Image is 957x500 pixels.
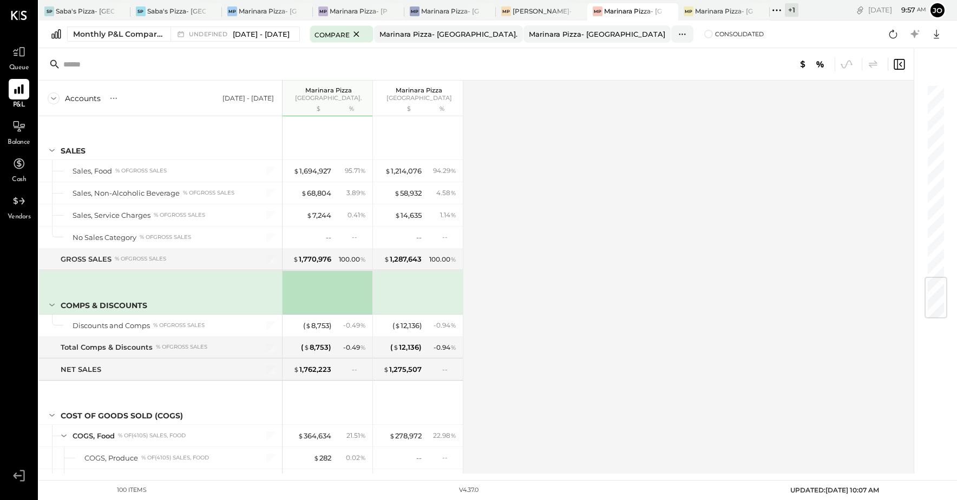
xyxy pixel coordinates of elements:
span: [GEOGRAPHIC_DATA] [386,94,452,102]
span: $ [385,166,391,175]
div: 282 [313,453,331,463]
span: Consolidated [715,30,764,38]
div: Saba's Pizza- [GEOGRAPHIC_DATA] [56,6,114,16]
span: % [450,431,456,439]
span: $ [293,255,299,263]
div: 4.58 [436,188,456,198]
div: % of GROSS SALES [153,322,205,329]
span: % [450,210,456,219]
div: [PERSON_NAME]- [GEOGRAPHIC_DATA] [513,6,571,16]
div: 100.00 [429,255,456,264]
span: $ [384,255,390,263]
div: -- [442,365,456,374]
div: Sales, Service Charges [73,210,150,221]
div: 0.02 [346,453,366,463]
div: Marinara Pizza- [GEOGRAPHIC_DATA]. [379,29,517,39]
span: UPDATED: [DATE] 10:07 AM [790,486,879,494]
div: ( 8,753 ) [303,321,331,331]
div: 94.29 [433,166,456,176]
div: % of GROSS SALES [115,167,167,175]
span: $ [304,343,310,351]
span: Vendors [8,212,31,222]
div: - 0.94 [434,321,456,330]
div: Marinara Pizza- [GEOGRAPHIC_DATA]. [604,6,663,16]
div: MP [318,6,328,16]
div: 7,244 [306,210,331,221]
div: 1,214,076 [385,166,422,176]
div: ( 8,753 ) [301,342,331,352]
span: % [360,321,366,329]
span: $ [301,189,307,197]
div: Monthly P&L Comparison [73,29,164,39]
span: Compare [314,29,350,39]
div: Comps & Discounts [61,300,147,311]
div: 0.41 [348,210,366,220]
span: % [450,321,456,329]
div: 1,287,643 [384,254,422,264]
div: SP [44,6,54,16]
div: Discounts and Comps [73,321,150,331]
div: MP [410,6,419,16]
div: -- [326,232,331,243]
div: MP [593,6,602,16]
span: % [360,166,366,175]
div: % of GROSS SALES [115,255,166,263]
div: % of GROSS SALES [156,343,207,351]
p: Marinara Pizza [288,86,369,94]
div: 1,762,223 [293,364,331,375]
div: MP [501,6,511,16]
div: % of (4105) Sales, Food [141,454,209,462]
div: % of GROSS SALES [183,189,234,197]
div: MP [684,6,693,16]
div: GROSS SALES [61,254,112,264]
div: Marinara Pizza- [GEOGRAPHIC_DATA] [695,6,753,16]
span: $ [394,189,400,197]
div: -- [352,232,366,242]
div: 68,804 [301,188,331,198]
div: ( 12,136 ) [392,321,422,331]
div: % of GROSS SALES [140,234,191,241]
div: 278,972 [389,431,422,441]
span: $ [395,211,401,219]
span: undefined [189,31,230,37]
p: Marinara Pizza [378,86,460,94]
div: 22.98 [433,431,456,441]
span: $ [395,321,401,330]
div: NET SALES [61,364,101,375]
span: $ [313,454,319,462]
span: $ [305,321,311,330]
div: Marinara Pizza- [GEOGRAPHIC_DATA] [421,6,480,16]
span: % [450,166,456,175]
span: $ [298,431,304,440]
div: % [334,105,369,114]
div: copy link [855,4,866,16]
div: Marinara Pizza- [GEOGRAPHIC_DATA] [239,6,297,16]
div: 21.51 [346,431,366,441]
span: % [360,453,366,462]
span: % [360,255,366,263]
span: Queue [9,63,29,73]
span: P&L [13,101,25,110]
span: [GEOGRAPHIC_DATA]. [295,94,362,102]
span: Cash [12,175,26,185]
div: - 0.49 [343,321,366,330]
span: $ [306,211,312,219]
div: Total Comps & Discounts [61,342,153,352]
div: 1.14 [440,210,456,220]
button: jo [929,2,946,19]
div: $ [288,105,331,114]
div: 1,694,927 [293,166,331,176]
a: P&L [1,79,37,110]
div: 1,770,976 [293,254,331,264]
span: % [450,188,456,197]
a: Cash [1,154,37,185]
button: Monthly P&L Comparison undefined[DATE] - [DATE] [67,26,300,42]
button: Marinara Pizza- [GEOGRAPHIC_DATA] [523,25,671,43]
div: 58,932 [394,188,422,198]
a: Vendors [1,191,37,222]
div: [DATE] - [DATE] [222,94,274,103]
div: + 1 [785,3,798,17]
span: % [450,343,456,351]
span: $ [393,343,399,351]
button: Compare [310,25,373,43]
